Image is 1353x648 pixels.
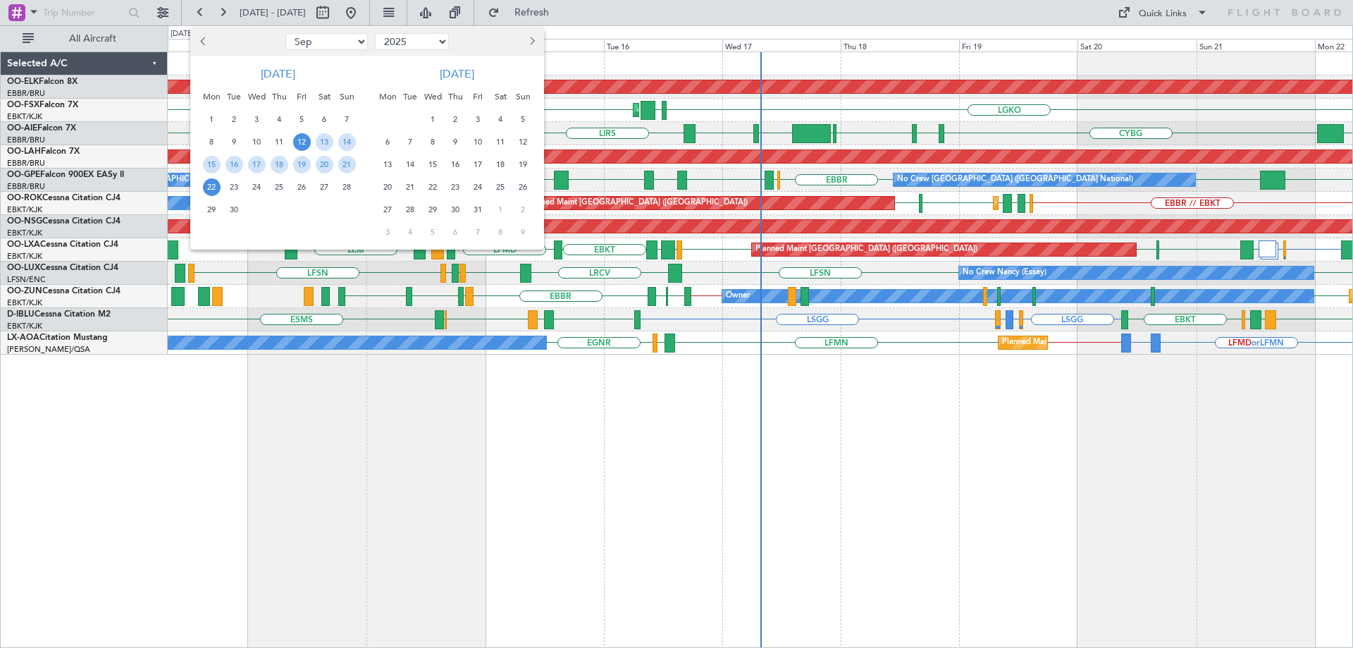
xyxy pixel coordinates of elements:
span: 3 [379,224,397,241]
div: 6-9-2025 [313,108,335,130]
span: 31 [469,201,487,219]
div: 7-10-2025 [399,130,421,153]
span: 9 [514,224,532,241]
div: 4-11-2025 [399,221,421,243]
span: 11 [492,133,509,151]
div: Tue [223,85,245,108]
button: Previous month [196,30,211,53]
div: 15-9-2025 [200,153,223,176]
div: 9-10-2025 [444,130,467,153]
div: 16-10-2025 [444,153,467,176]
span: 4 [402,224,419,241]
span: 25 [492,178,509,196]
span: 11 [271,133,288,151]
div: 12-10-2025 [512,130,534,153]
div: 4-9-2025 [268,108,290,130]
span: 24 [248,178,266,196]
span: 19 [514,156,532,173]
div: 13-10-2025 [376,153,399,176]
span: 15 [203,156,221,173]
div: 1-10-2025 [421,108,444,130]
div: Thu [444,85,467,108]
span: 12 [514,133,532,151]
span: 22 [424,178,442,196]
div: Fri [467,85,489,108]
select: Select month [285,33,368,50]
span: 20 [316,156,333,173]
div: 18-10-2025 [489,153,512,176]
span: 30 [225,201,243,219]
div: 19-9-2025 [290,153,313,176]
div: 8-11-2025 [489,221,512,243]
div: 14-10-2025 [399,153,421,176]
div: Mon [200,85,223,108]
span: 26 [293,178,311,196]
div: 11-10-2025 [489,130,512,153]
div: 5-9-2025 [290,108,313,130]
span: 26 [514,178,532,196]
div: 30-10-2025 [444,198,467,221]
div: 20-9-2025 [313,153,335,176]
div: 1-11-2025 [489,198,512,221]
div: 21-10-2025 [399,176,421,198]
span: 17 [469,156,487,173]
span: 1 [424,111,442,128]
span: 27 [316,178,333,196]
div: 15-10-2025 [421,153,444,176]
div: 22-9-2025 [200,176,223,198]
span: 10 [469,133,487,151]
div: 17-9-2025 [245,153,268,176]
div: 6-11-2025 [444,221,467,243]
div: 5-10-2025 [512,108,534,130]
div: Fri [290,85,313,108]
span: 23 [225,178,243,196]
div: 1-9-2025 [200,108,223,130]
div: 16-9-2025 [223,153,245,176]
span: 5 [514,111,532,128]
div: 21-9-2025 [335,153,358,176]
div: Sun [512,85,534,108]
span: 5 [293,111,311,128]
span: 7 [338,111,356,128]
span: 3 [469,111,487,128]
div: 18-9-2025 [268,153,290,176]
div: 28-9-2025 [335,176,358,198]
span: 6 [379,133,397,151]
span: 2 [514,201,532,219]
span: 7 [402,133,419,151]
span: 25 [271,178,288,196]
div: 27-10-2025 [376,198,399,221]
span: 8 [492,224,509,241]
span: 8 [424,133,442,151]
div: 31-10-2025 [467,198,489,221]
span: 6 [316,111,333,128]
div: Tue [399,85,421,108]
div: 11-9-2025 [268,130,290,153]
div: 29-9-2025 [200,198,223,221]
span: 29 [203,201,221,219]
span: 6 [447,224,464,241]
div: 25-9-2025 [268,176,290,198]
span: 21 [338,156,356,173]
div: Mon [376,85,399,108]
span: 16 [447,156,464,173]
span: 13 [379,156,397,173]
span: 12 [293,133,311,151]
span: 17 [248,156,266,173]
div: 3-9-2025 [245,108,268,130]
span: 1 [203,111,221,128]
div: 2-9-2025 [223,108,245,130]
div: 26-10-2025 [512,176,534,198]
div: 28-10-2025 [399,198,421,221]
div: 14-9-2025 [335,130,358,153]
div: 25-10-2025 [489,176,512,198]
div: 8-9-2025 [200,130,223,153]
button: Next month [524,30,539,53]
div: 24-9-2025 [245,176,268,198]
div: 29-10-2025 [421,198,444,221]
span: 22 [203,178,221,196]
div: Wed [421,85,444,108]
div: Sun [335,85,358,108]
div: 8-10-2025 [421,130,444,153]
div: 24-10-2025 [467,176,489,198]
